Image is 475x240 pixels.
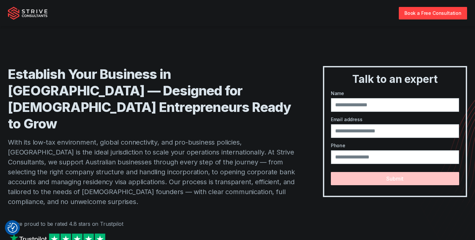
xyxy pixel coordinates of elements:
button: Consent Preferences [8,223,17,233]
img: Strive Consultants [8,7,47,20]
label: Phone [331,142,459,149]
p: We're proud to be rated 4.8 stars on Trustpilot [8,220,297,228]
label: Email address [331,116,459,123]
button: Submit [331,172,459,185]
p: With its low-tax environment, global connectivity, and pro-business policies, [GEOGRAPHIC_DATA] i... [8,137,297,207]
img: Revisit consent button [8,223,17,233]
label: Name [331,90,459,97]
h1: Establish Your Business in [GEOGRAPHIC_DATA] — Designed for [DEMOGRAPHIC_DATA] Entrepreneurs Read... [8,66,297,132]
h3: Talk to an expert [327,73,463,86]
a: Book a Free Consultation [399,7,467,19]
